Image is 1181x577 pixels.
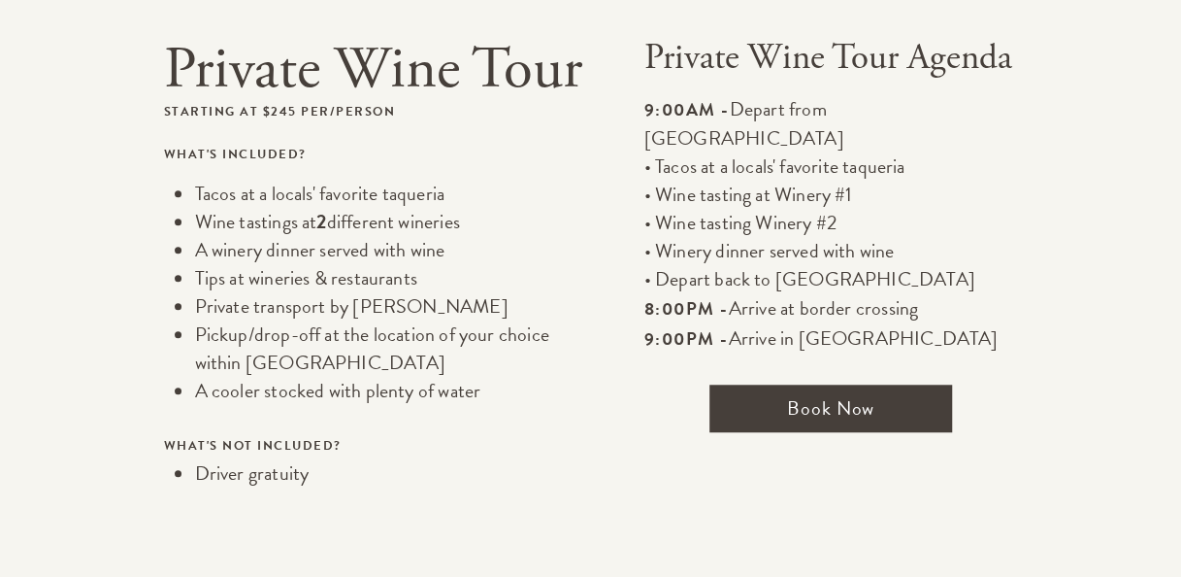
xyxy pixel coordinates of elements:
p: • Depart back to [GEOGRAPHIC_DATA] [644,265,1018,293]
p: Arrive at border crossing [644,293,1018,323]
span: 9:00am - [644,96,730,122]
strong: 2 [316,207,326,236]
p: Starting at $245 per/person [164,102,582,121]
p: • Tacos at a locals' favorite taqueria [644,153,1018,181]
p: Depart from [GEOGRAPHIC_DATA] [644,94,1018,153]
li: Wine tastings at different wineries [195,208,582,236]
p: Arrive in [GEOGRAPHIC_DATA] [644,323,1018,354]
li: Driver gratuity [195,459,582,488]
p: What's included? [164,145,582,164]
li: Tacos at a locals' favorite taqueria [195,180,582,208]
h1: Private Wine Tour [164,38,582,102]
li: Private transport by [PERSON_NAME] [195,292,582,321]
span: 9:00pm - [644,325,729,352]
p: • Wine tasting Winery #2 [644,209,1018,237]
li: A winery dinner served with wine [195,236,582,264]
li: Pickup/drop-off at the location of your choice within [GEOGRAPHIC_DATA] [195,321,582,377]
li: A cooler stocked with plenty of water [195,377,582,405]
p: • Wine tasting at Winery #1 [644,181,1018,209]
li: Tips at wineries & restaurants [195,264,582,292]
p: Private Wine Tour Agenda [644,38,1018,79]
span: 8:00pm - [644,295,729,322]
p: What's not included? [164,436,582,456]
a: Book Now [709,385,952,432]
p: • Winery dinner served with wine [644,237,1018,265]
